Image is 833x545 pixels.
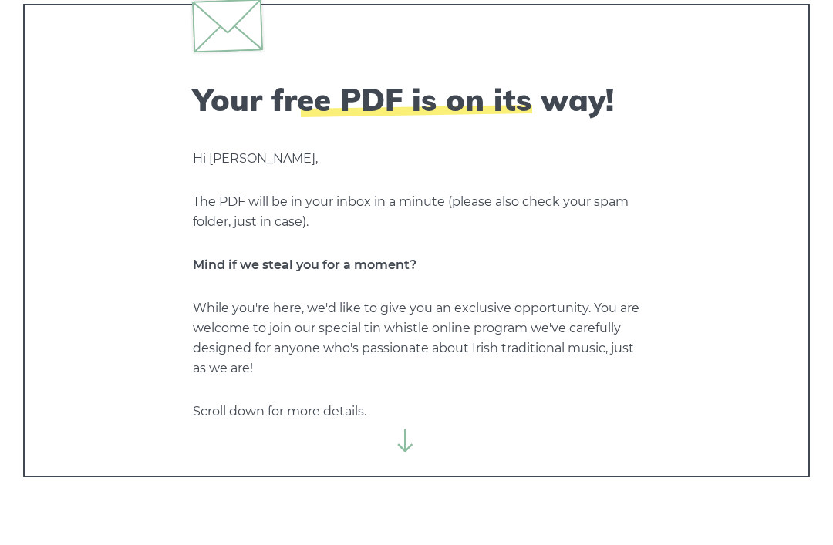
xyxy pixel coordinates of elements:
p: Hi [PERSON_NAME], [193,150,640,170]
strong: Mind if we steal you for a moment? [193,258,416,273]
p: The PDF will be in your inbox in a minute (please also check your spam folder, just in case). [193,193,640,233]
p: Scroll down for more details. [193,402,640,422]
h2: Your free PDF is on its way! [193,82,640,119]
p: While you're here, we'd like to give you an exclusive opportunity. You are welcome to join our sp... [193,299,640,379]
